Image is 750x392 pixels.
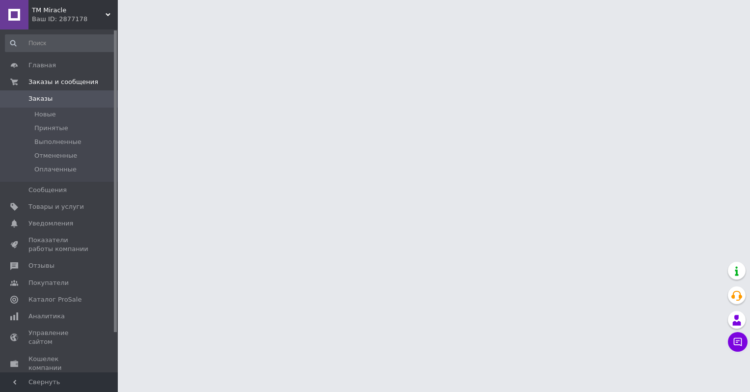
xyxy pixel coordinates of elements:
span: Оплаченные [34,165,77,174]
span: Сообщения [28,186,67,195]
input: Поиск [5,34,115,52]
span: ТМ Miracle [32,6,106,15]
span: Кошелек компании [28,355,91,372]
span: Управление сайтом [28,329,91,346]
span: Показатели работы компании [28,236,91,253]
span: Товары и услуги [28,202,84,211]
span: Каталог ProSale [28,295,81,304]
span: Покупатели [28,279,69,287]
span: Уведомления [28,219,73,228]
span: Главная [28,61,56,70]
span: Новые [34,110,56,119]
span: Заказы и сообщения [28,78,98,86]
button: Чат с покупателем [728,332,748,352]
span: Выполненные [34,138,81,146]
span: Заказы [28,94,53,103]
span: Отзывы [28,261,54,270]
div: Ваш ID: 2877178 [32,15,118,24]
span: Отмененные [34,151,77,160]
span: Аналитика [28,312,65,321]
span: Принятые [34,124,68,133]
